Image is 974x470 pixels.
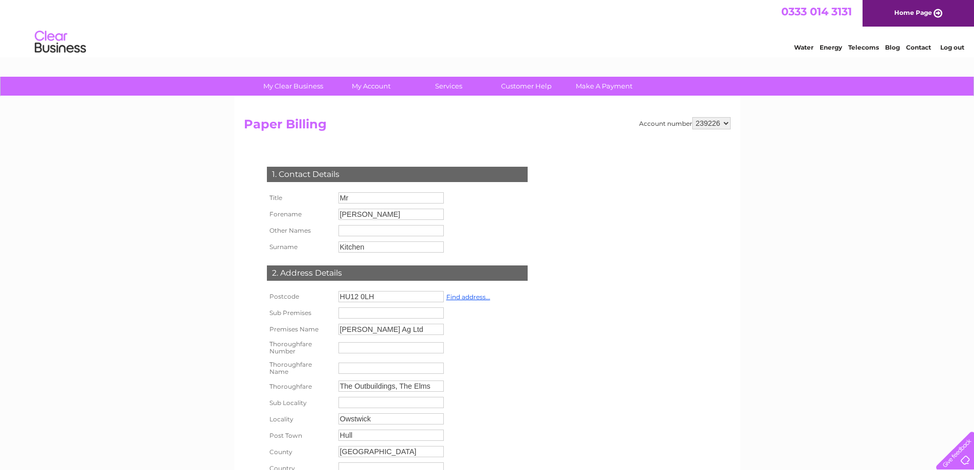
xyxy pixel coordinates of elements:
a: Blog [885,43,900,51]
th: Locality [264,411,336,427]
th: Postcode [264,288,336,305]
th: Premises Name [264,321,336,338]
a: Log out [940,43,964,51]
div: Account number [639,117,731,129]
div: 2. Address Details [267,265,528,281]
div: Clear Business is a trading name of Verastar Limited (registered in [GEOGRAPHIC_DATA] No. 3667643... [246,6,729,50]
a: Contact [906,43,931,51]
th: Surname [264,239,336,255]
th: Sub Premises [264,305,336,321]
th: Thoroughfare Number [264,338,336,358]
a: Customer Help [484,77,569,96]
a: Find address... [446,293,490,301]
a: Services [406,77,491,96]
a: Make A Payment [562,77,646,96]
th: Forename [264,206,336,222]
div: 1. Contact Details [267,167,528,182]
img: logo.png [34,27,86,58]
th: County [264,443,336,460]
th: Sub Locality [264,394,336,411]
th: Post Town [264,427,336,443]
th: Title [264,190,336,206]
a: Telecoms [848,43,879,51]
th: Thoroughfare [264,378,336,394]
h2: Paper Billing [244,117,731,137]
a: Energy [820,43,842,51]
th: Other Names [264,222,336,239]
a: My Account [329,77,413,96]
th: Thoroughfare Name [264,358,336,378]
a: My Clear Business [251,77,335,96]
a: Water [794,43,813,51]
a: 0333 014 3131 [781,5,852,18]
